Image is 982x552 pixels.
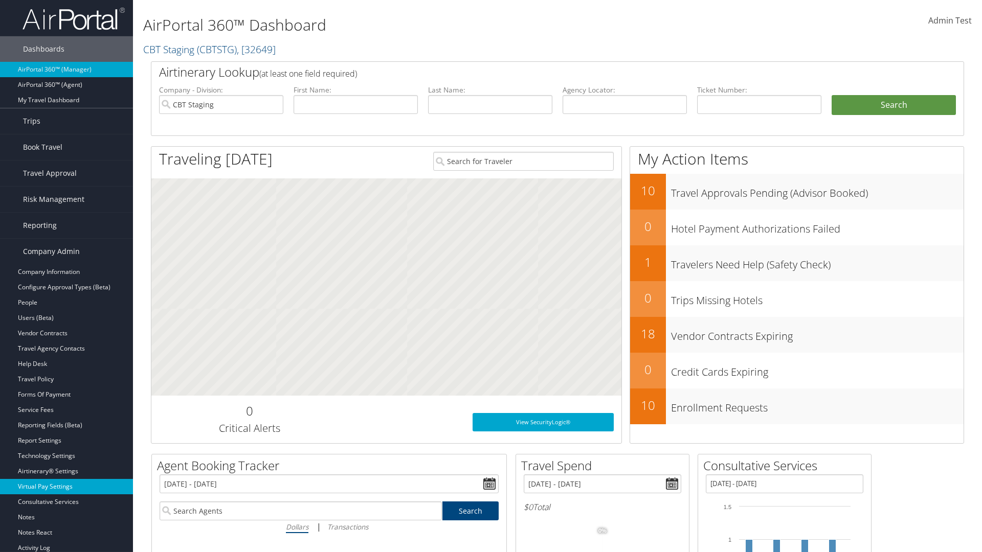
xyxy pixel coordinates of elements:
i: Dollars [286,522,308,532]
span: Company Admin [23,239,80,264]
span: Trips [23,108,40,134]
h1: My Action Items [630,148,964,170]
h2: Agent Booking Tracker [157,457,506,474]
h2: 0 [630,361,666,378]
span: Admin Test [928,15,972,26]
h2: 0 [159,402,340,420]
h3: Trips Missing Hotels [671,288,964,308]
button: Search [832,95,956,116]
a: CBT Staging [143,42,276,56]
h2: 1 [630,254,666,271]
a: 0Credit Cards Expiring [630,353,964,388]
h3: Travelers Need Help (Safety Check) [671,252,964,272]
i: Transactions [327,522,368,532]
label: Company - Division: [159,85,283,95]
span: Travel Approval [23,160,77,186]
h2: Consultative Services [703,457,871,474]
h3: Vendor Contracts Expiring [671,324,964,343]
input: Search for Traveler [433,152,614,171]
label: Agency Locator: [563,85,687,95]
a: 1Travelers Need Help (Safety Check) [630,245,964,281]
tspan: 1 [728,537,731,543]
a: 10Travel Approvals Pending (Advisor Booked) [630,174,964,210]
h2: 18 [630,325,666,342]
h3: Travel Approvals Pending (Advisor Booked) [671,181,964,200]
h3: Credit Cards Expiring [671,360,964,379]
a: View SecurityLogic® [473,413,614,431]
span: $0 [524,501,533,513]
div: | [160,520,499,533]
h3: Hotel Payment Authorizations Failed [671,217,964,236]
h2: 10 [630,397,666,414]
span: Reporting [23,213,57,238]
tspan: 0% [598,528,607,534]
label: Last Name: [428,85,552,95]
h2: 10 [630,182,666,199]
a: Admin Test [928,5,972,37]
h1: Traveling [DATE] [159,148,273,170]
h3: Enrollment Requests [671,396,964,415]
span: , [ 32649 ] [237,42,276,56]
a: 0Trips Missing Hotels [630,281,964,317]
span: (at least one field required) [259,68,357,79]
h1: AirPortal 360™ Dashboard [143,14,696,36]
span: Book Travel [23,134,62,160]
h2: Airtinerary Lookup [159,63,888,81]
tspan: 1.5 [724,504,731,510]
span: ( CBTSTG ) [197,42,237,56]
h2: Travel Spend [521,457,689,474]
span: Risk Management [23,187,84,212]
span: Dashboards [23,36,64,62]
h2: 0 [630,218,666,235]
h2: 0 [630,289,666,307]
a: Search [442,501,499,520]
a: 18Vendor Contracts Expiring [630,317,964,353]
a: 0Hotel Payment Authorizations Failed [630,210,964,245]
a: 10Enrollment Requests [630,388,964,424]
label: Ticket Number: [697,85,821,95]
input: Search Agents [160,501,442,520]
h6: Total [524,501,681,513]
img: airportal-logo.png [23,7,125,31]
label: First Name: [294,85,418,95]
h3: Critical Alerts [159,421,340,435]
